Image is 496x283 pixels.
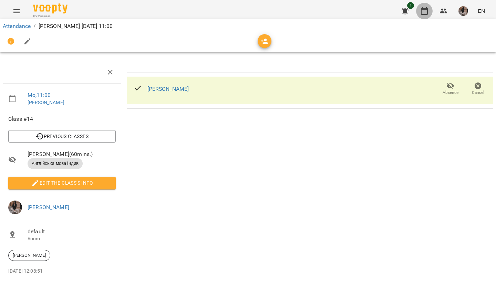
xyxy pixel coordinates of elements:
[14,132,110,140] span: Previous Classes
[33,3,68,13] img: Voopty Logo
[39,22,113,30] p: [PERSON_NAME] [DATE] 11:00
[33,14,68,19] span: For Business
[475,4,488,17] button: EN
[28,235,116,242] p: Room
[9,252,50,258] span: [PERSON_NAME]
[28,92,51,98] a: Mo , 11:00
[458,6,468,16] img: 7eeb5c2dceb0f540ed985a8fa2922f17.jpg
[28,204,69,211] a: [PERSON_NAME]
[8,115,116,123] span: Class #14
[147,86,189,92] a: [PERSON_NAME]
[8,177,116,189] button: Edit the class's Info
[472,90,484,96] span: Cancel
[28,150,116,158] span: [PERSON_NAME] ( 60 mins. )
[28,227,116,236] span: default
[3,23,31,29] a: Attendance
[443,90,458,96] span: Absence
[8,201,22,214] img: 7eeb5c2dceb0f540ed985a8fa2922f17.jpg
[8,250,50,261] div: [PERSON_NAME]
[478,7,485,14] span: EN
[3,22,493,30] nav: breadcrumb
[14,179,110,187] span: Edit the class's Info
[33,22,35,30] li: /
[28,160,83,167] span: Англійська мова індив
[8,3,25,19] button: Menu
[407,2,414,9] span: 1
[464,79,492,99] button: Cancel
[28,100,64,105] a: [PERSON_NAME]
[8,268,116,275] p: [DATE] 12:08:51
[8,130,116,143] button: Previous Classes
[437,79,464,99] button: Absence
